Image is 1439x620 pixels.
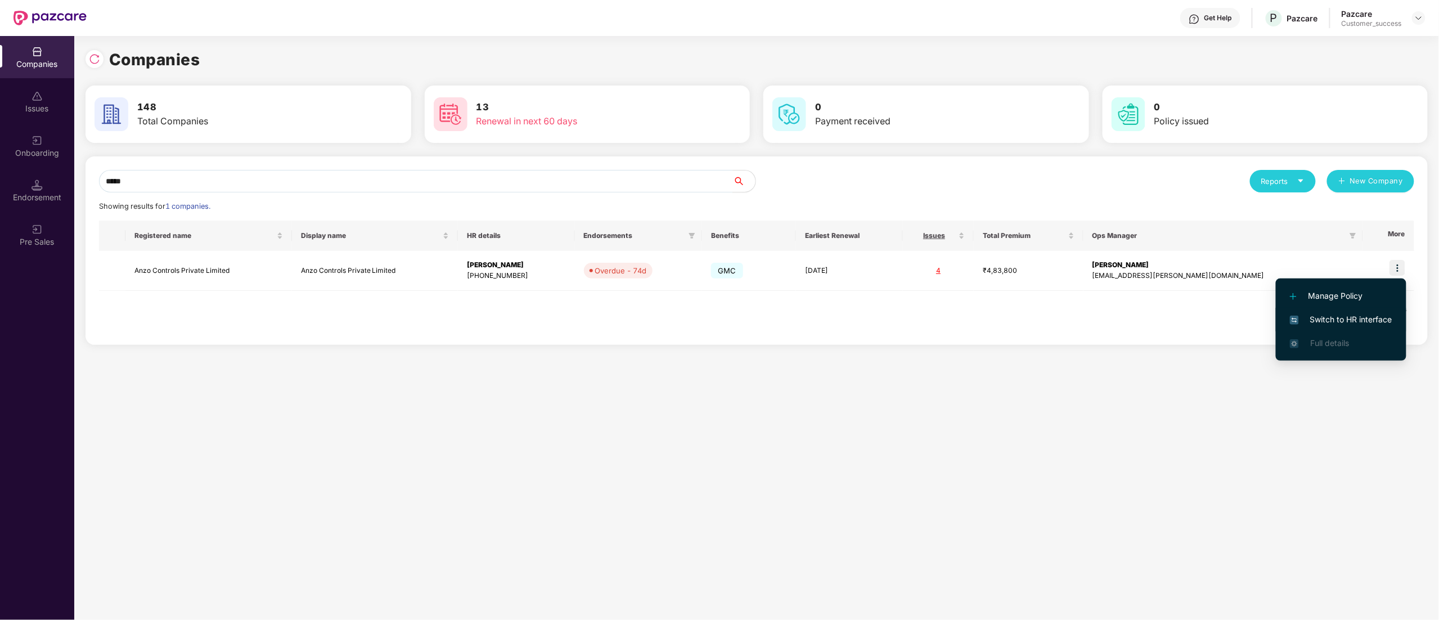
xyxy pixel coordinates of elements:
[1189,14,1200,25] img: svg+xml;base64,PHN2ZyBpZD0iSGVscC0zMngzMiIgeG1sbnM9Imh0dHA6Ly93d3cudzMub3JnLzIwMDAvc3ZnIiB3aWR0aD...
[1347,229,1359,242] span: filter
[1290,293,1297,300] img: svg+xml;base64,PHN2ZyB4bWxucz0iaHR0cDovL3d3dy53My5vcmcvMjAwMC9zdmciIHdpZHRoPSIxMi4yMDEiIGhlaWdodD...
[32,46,43,57] img: svg+xml;base64,PHN2ZyBpZD0iQ29tcGFuaWVzIiB4bWxucz0iaHR0cDovL3d3dy53My5vcmcvMjAwMC9zdmciIHdpZHRoPS...
[689,232,695,239] span: filter
[732,170,756,192] button: search
[467,271,565,281] div: [PHONE_NUMBER]
[1327,170,1414,192] button: plusNew Company
[32,224,43,235] img: svg+xml;base64,PHN2ZyB3aWR0aD0iMjAiIGhlaWdodD0iMjAiIHZpZXdCb3g9IjAgMCAyMCAyMCIgZmlsbD0ibm9uZSIgeG...
[584,231,684,240] span: Endorsements
[686,229,698,242] span: filter
[1092,260,1354,271] div: [PERSON_NAME]
[476,100,678,115] h3: 13
[1310,338,1349,348] span: Full details
[1287,13,1318,24] div: Pazcare
[89,53,100,65] img: svg+xml;base64,PHN2ZyBpZD0iUmVsb2FkLTMyeDMyIiB4bWxucz0iaHR0cDovL3d3dy53My5vcmcvMjAwMC9zdmciIHdpZH...
[99,202,210,210] span: Showing results for
[137,114,339,128] div: Total Companies
[595,265,647,276] div: Overdue - 74d
[1290,290,1392,302] span: Manage Policy
[125,251,292,291] td: Anzo Controls Private Limited
[1154,114,1356,128] div: Policy issued
[1092,231,1345,240] span: Ops Manager
[32,91,43,102] img: svg+xml;base64,PHN2ZyBpZD0iSXNzdWVzX2Rpc2FibGVkIiB4bWxucz0iaHR0cDovL3d3dy53My5vcmcvMjAwMC9zdmciIH...
[815,100,1017,115] h3: 0
[912,231,956,240] span: Issues
[1338,177,1346,186] span: plus
[467,260,565,271] div: [PERSON_NAME]
[1297,177,1305,185] span: caret-down
[109,47,200,72] h1: Companies
[1154,100,1356,115] h3: 0
[95,97,128,131] img: svg+xml;base64,PHN2ZyB4bWxucz0iaHR0cDovL3d3dy53My5vcmcvMjAwMC9zdmciIHdpZHRoPSI2MCIgaGVpZ2h0PSI2MC...
[983,231,1065,240] span: Total Premium
[1350,232,1356,239] span: filter
[476,114,678,128] div: Renewal in next 60 days
[1342,19,1402,28] div: Customer_success
[711,263,743,278] span: GMC
[458,221,574,251] th: HR details
[1389,260,1405,276] img: icon
[1414,14,1423,23] img: svg+xml;base64,PHN2ZyBpZD0iRHJvcGRvd24tMzJ4MzIiIHhtbG5zPSJodHRwOi8vd3d3LnczLm9yZy8yMDAwL3N2ZyIgd2...
[292,251,458,291] td: Anzo Controls Private Limited
[983,266,1074,276] div: ₹4,83,800
[702,221,796,251] th: Benefits
[903,221,974,251] th: Issues
[1350,176,1404,187] span: New Company
[292,221,458,251] th: Display name
[301,231,441,240] span: Display name
[796,221,903,251] th: Earliest Renewal
[32,135,43,146] img: svg+xml;base64,PHN2ZyB3aWR0aD0iMjAiIGhlaWdodD0iMjAiIHZpZXdCb3g9IjAgMCAyMCAyMCIgZmlsbD0ibm9uZSIgeG...
[912,266,965,276] div: 4
[32,179,43,191] img: svg+xml;base64,PHN2ZyB3aWR0aD0iMTQuNSIgaGVpZ2h0PSIxNC41IiB2aWV3Qm94PSIwIDAgMTYgMTYiIGZpbGw9Im5vbm...
[1112,97,1145,131] img: svg+xml;base64,PHN2ZyB4bWxucz0iaHR0cDovL3d3dy53My5vcmcvMjAwMC9zdmciIHdpZHRoPSI2MCIgaGVpZ2h0PSI2MC...
[14,11,87,25] img: New Pazcare Logo
[134,231,275,240] span: Registered name
[1204,14,1232,23] div: Get Help
[1270,11,1278,25] span: P
[772,97,806,131] img: svg+xml;base64,PHN2ZyB4bWxucz0iaHR0cDovL3d3dy53My5vcmcvMjAwMC9zdmciIHdpZHRoPSI2MCIgaGVpZ2h0PSI2MC...
[165,202,210,210] span: 1 companies.
[1342,8,1402,19] div: Pazcare
[796,251,903,291] td: [DATE]
[137,100,339,115] h3: 148
[1363,221,1414,251] th: More
[732,177,756,186] span: search
[1290,316,1299,325] img: svg+xml;base64,PHN2ZyB4bWxucz0iaHR0cDovL3d3dy53My5vcmcvMjAwMC9zdmciIHdpZHRoPSIxNiIgaGVpZ2h0PSIxNi...
[1092,271,1354,281] div: [EMAIL_ADDRESS][PERSON_NAME][DOMAIN_NAME]
[434,97,467,131] img: svg+xml;base64,PHN2ZyB4bWxucz0iaHR0cDovL3d3dy53My5vcmcvMjAwMC9zdmciIHdpZHRoPSI2MCIgaGVpZ2h0PSI2MC...
[815,114,1017,128] div: Payment received
[974,221,1083,251] th: Total Premium
[1261,176,1305,187] div: Reports
[1290,313,1392,326] span: Switch to HR interface
[125,221,292,251] th: Registered name
[1290,339,1299,348] img: svg+xml;base64,PHN2ZyB4bWxucz0iaHR0cDovL3d3dy53My5vcmcvMjAwMC9zdmciIHdpZHRoPSIxNi4zNjMiIGhlaWdodD...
